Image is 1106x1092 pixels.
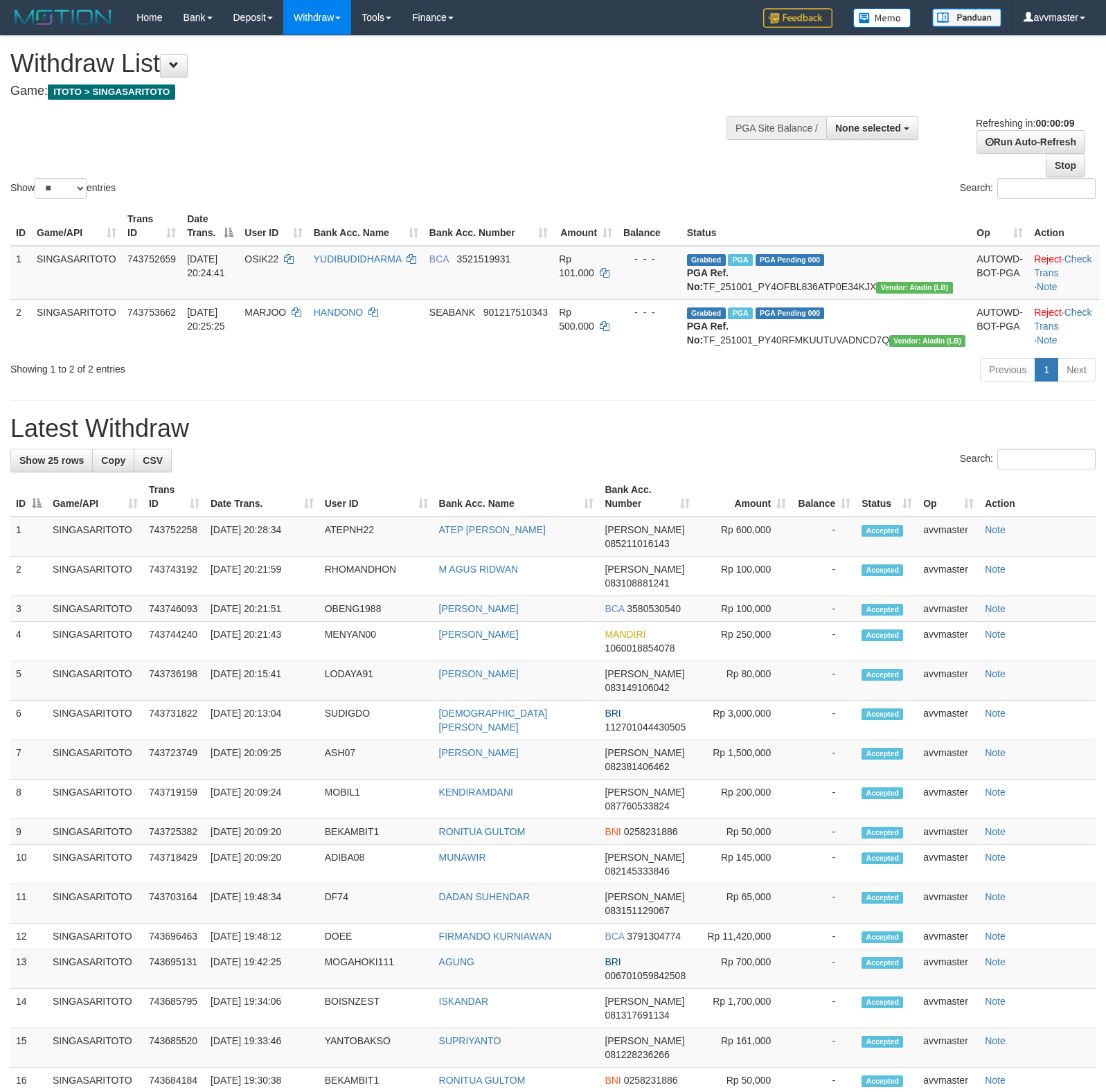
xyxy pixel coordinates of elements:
td: avvmaster [918,1028,979,1068]
td: 5 [10,661,47,701]
td: 743695131 [143,949,205,989]
td: SINGASARITOTO [47,740,143,780]
td: AUTOWD-BOT-PGA [971,299,1028,352]
span: Rp 500.000 [559,307,594,332]
td: - [792,701,856,740]
td: Rp 1,500,000 [695,740,792,780]
a: RONITUA GULTOM [439,826,526,837]
td: SINGASARITOTO [47,780,143,819]
select: Showentries [35,178,87,199]
span: [PERSON_NAME] [605,852,684,863]
span: BCA [605,931,624,942]
td: ASH07 [319,740,434,780]
td: MENYAN00 [319,622,434,661]
td: SUDIGDO [319,701,434,740]
a: Note [985,629,1006,640]
th: Bank Acc. Number: activate to sort column ascending [599,477,695,517]
a: Note [985,564,1006,575]
a: Check Trans [1034,307,1091,332]
a: RONITUA GULTOM [439,1075,526,1086]
th: Bank Acc. Number: activate to sort column ascending [424,206,553,246]
span: Grabbed [687,307,726,319]
td: 743718429 [143,845,205,884]
td: 4 [10,622,47,661]
span: Accepted [862,852,903,864]
td: 743743192 [143,557,205,596]
img: Feedback.jpg [763,8,832,28]
th: Status [681,206,971,246]
a: Note [985,852,1006,863]
a: Note [985,747,1006,758]
a: MUNAWIR [439,852,486,863]
a: HANDONO [314,307,364,318]
td: [DATE] 20:15:41 [205,661,319,701]
span: Copy 3521519931 to clipboard [457,253,511,265]
a: CSV [134,449,172,472]
td: SINGASARITOTO [47,845,143,884]
a: ATEP [PERSON_NAME] [439,524,546,535]
td: SINGASARITOTO [47,989,143,1028]
span: Copy 082381406462 to clipboard [605,761,669,772]
td: avvmaster [918,924,979,949]
span: MARJOO [244,307,286,318]
span: [PERSON_NAME] [605,668,684,679]
td: 743696463 [143,924,205,949]
td: Rp 161,000 [695,1028,792,1068]
b: PGA Ref. No: [687,267,729,292]
td: 8 [10,780,47,819]
td: - [792,740,856,780]
span: OSIK22 [244,253,278,265]
span: Copy 083151129067 to clipboard [605,905,669,916]
th: Trans ID: activate to sort column ascending [143,477,205,517]
span: Copy 081317691134 to clipboard [605,1010,669,1021]
a: FIRMANDO KURNIAWAN [439,931,552,942]
td: LODAYA91 [319,661,434,701]
a: Note [1037,334,1058,346]
span: Accepted [862,525,903,537]
td: TF_251001_PY4OFBL836ATP0E34KJX [681,246,971,300]
span: Copy 083149106042 to clipboard [605,682,669,693]
span: [PERSON_NAME] [605,1035,684,1046]
td: - [792,622,856,661]
b: PGA Ref. No: [687,321,729,346]
th: ID: activate to sort column descending [10,477,47,517]
td: Rp 3,000,000 [695,701,792,740]
td: 9 [10,819,47,845]
th: ID [10,206,31,246]
a: Note [985,787,1006,798]
td: SINGASARITOTO [47,701,143,740]
a: Check Trans [1034,253,1091,278]
a: SUPRIYANTO [439,1035,501,1046]
th: Action [979,477,1096,517]
td: - [792,884,856,924]
span: PGA Pending [756,307,825,319]
a: [PERSON_NAME] [439,603,519,614]
td: [DATE] 19:33:46 [205,1028,319,1068]
span: Copy 3580530540 to clipboard [627,603,681,614]
td: Rp 100,000 [695,596,792,622]
td: - [792,924,856,949]
label: Search: [960,178,1096,199]
td: [DATE] 20:09:20 [205,845,319,884]
span: Accepted [862,748,903,760]
a: Note [985,826,1006,837]
td: avvmaster [918,661,979,701]
td: avvmaster [918,780,979,819]
a: Note [985,956,1006,967]
a: Reject [1034,253,1062,265]
th: Balance [618,206,681,246]
a: [DEMOGRAPHIC_DATA][PERSON_NAME] [439,708,548,733]
td: avvmaster [918,819,979,845]
td: Rp 11,420,000 [695,924,792,949]
span: Refreshing in: [976,118,1074,129]
td: TF_251001_PY40RFMKUUTUVADNCD7Q [681,299,971,352]
td: avvmaster [918,989,979,1028]
th: Status: activate to sort column ascending [856,477,918,517]
a: Next [1058,358,1096,382]
td: 743703164 [143,884,205,924]
div: - - - [623,305,676,319]
th: Amount: activate to sort column ascending [553,206,618,246]
td: 14 [10,989,47,1028]
a: KENDIRAMDANI [439,787,513,798]
span: Copy 087760533824 to clipboard [605,800,669,812]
